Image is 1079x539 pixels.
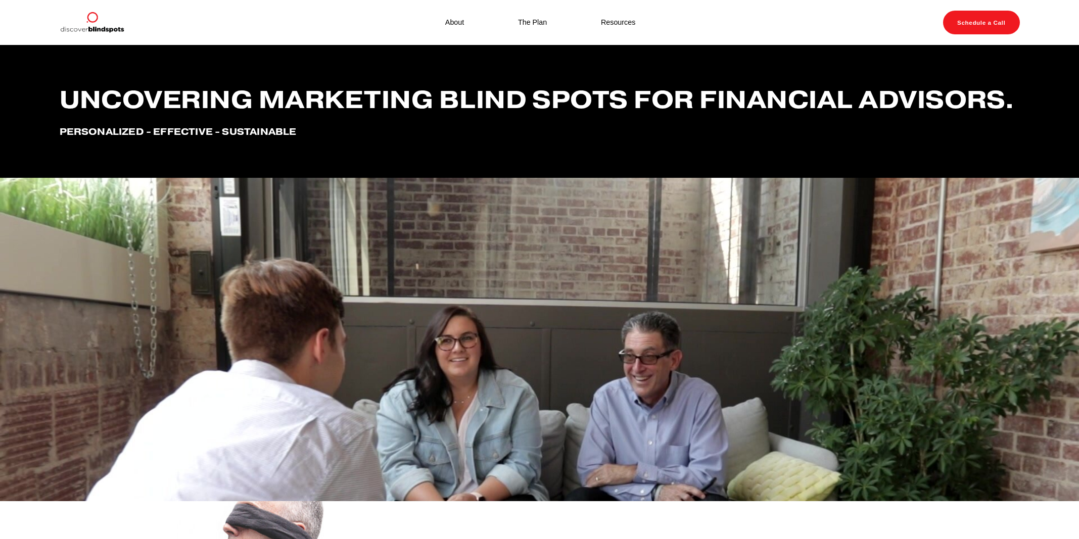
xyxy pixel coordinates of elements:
[60,11,124,34] img: Discover Blind Spots
[943,11,1020,34] a: Schedule a Call
[445,16,464,29] a: About
[601,16,635,29] a: Resources
[60,87,1020,113] h1: Uncovering marketing blind spots for financial advisors.
[60,126,1020,137] h4: Personalized - effective - Sustainable
[518,16,547,29] a: The Plan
